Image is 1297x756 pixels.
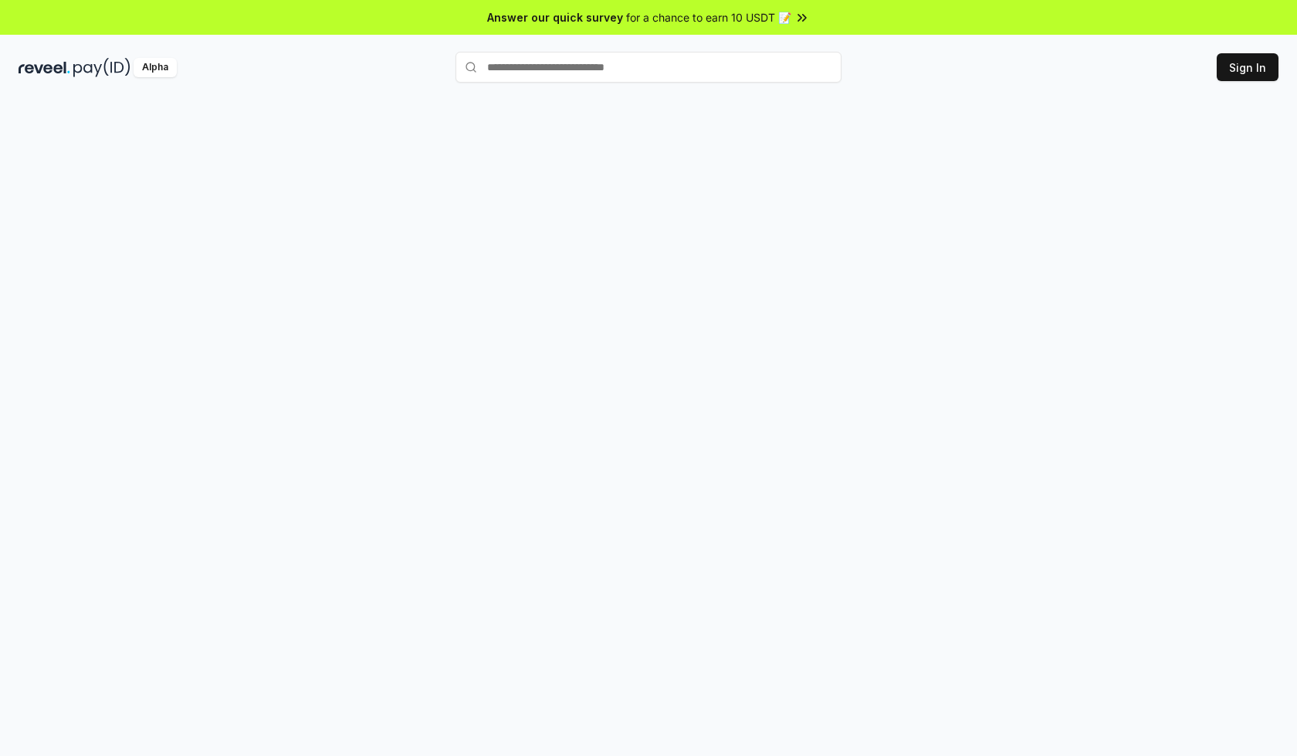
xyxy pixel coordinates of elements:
[19,58,70,77] img: reveel_dark
[134,58,177,77] div: Alpha
[73,58,130,77] img: pay_id
[487,9,623,25] span: Answer our quick survey
[626,9,791,25] span: for a chance to earn 10 USDT 📝
[1217,53,1278,81] button: Sign In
